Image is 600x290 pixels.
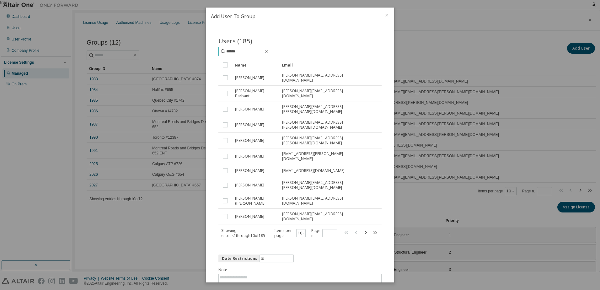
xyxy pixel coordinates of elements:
[235,60,277,70] div: Name
[282,73,371,83] span: [PERSON_NAME][EMAIL_ADDRESS][DOMAIN_NAME]
[222,256,257,261] span: Date Restrictions
[218,255,294,262] button: information
[218,36,252,45] span: Users (185)
[235,89,276,99] span: [PERSON_NAME]-Barbant
[274,228,306,238] span: Items per page
[282,180,371,190] span: [PERSON_NAME][EMAIL_ADDRESS][PERSON_NAME][DOMAIN_NAME]
[282,60,371,70] div: Email
[235,122,264,127] span: [PERSON_NAME]
[235,196,276,206] span: [PERSON_NAME] ([PERSON_NAME]
[235,183,264,188] span: [PERSON_NAME]
[298,231,304,236] button: 10
[235,168,264,173] span: [PERSON_NAME]
[282,168,345,173] span: [EMAIL_ADDRESS][DOMAIN_NAME]
[235,214,264,219] span: [PERSON_NAME]
[282,120,371,130] span: [PERSON_NAME][EMAIL_ADDRESS][PERSON_NAME][DOMAIN_NAME]
[206,8,379,25] h2: Add User To Group
[282,136,371,146] span: [PERSON_NAME][EMAIL_ADDRESS][PERSON_NAME][DOMAIN_NAME]
[282,151,371,161] span: [EMAIL_ADDRESS][PERSON_NAME][DOMAIN_NAME]
[311,228,337,238] span: Page n.
[235,75,264,80] span: [PERSON_NAME]
[384,13,389,18] button: close
[282,89,371,99] span: [PERSON_NAME][EMAIL_ADDRESS][DOMAIN_NAME]
[218,267,382,272] label: Note
[282,212,371,222] span: [PERSON_NAME][EMAIL_ADDRESS][DOMAIN_NAME]
[282,104,371,114] span: [PERSON_NAME][EMAIL_ADDRESS][PERSON_NAME][DOMAIN_NAME]
[235,107,264,112] span: [PERSON_NAME]
[235,154,264,159] span: [PERSON_NAME]
[221,228,265,238] span: Showing entries 1 through 10 of 185
[282,196,371,206] span: [PERSON_NAME][EMAIL_ADDRESS][DOMAIN_NAME]
[235,138,264,143] span: [PERSON_NAME]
